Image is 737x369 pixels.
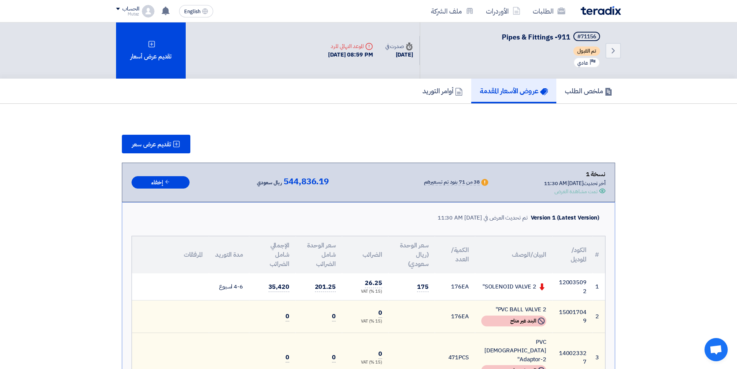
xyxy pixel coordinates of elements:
div: #71156 [577,34,596,39]
span: 0 [332,353,336,362]
span: 26.25 [365,278,382,288]
span: 175 [417,282,429,292]
td: 1 [593,273,605,300]
a: عروض الأسعار المقدمة [471,79,556,103]
h5: عروض الأسعار المقدمة [480,86,548,95]
th: الكمية/العدد [435,236,475,273]
div: 38 من 71 بنود تم تسعيرهم [424,179,480,185]
a: أوامر التوريد [414,79,471,103]
button: إخفاء [132,176,190,189]
div: PVC BALL VALVE 2" [481,305,546,314]
span: English [184,9,200,14]
th: الضرائب [342,236,388,273]
div: Mutaz [116,12,139,16]
span: Pipes & Fittings -911 [502,32,570,42]
a: ملخص الطلب [556,79,621,103]
a: ملف الشركة [425,2,480,20]
h5: أوامر التوريد [422,86,463,95]
a: الأوردرات [480,2,527,20]
div: دردشة مفتوحة [705,338,728,361]
td: EA [435,273,475,300]
div: Version 1 (Latest Version) [531,213,599,222]
div: الموعد النهائي للرد [328,42,373,50]
button: تقديم عرض سعر [122,135,190,153]
span: تقديم عرض سعر [132,141,171,148]
td: 2 [593,300,605,333]
span: 201.25 [315,282,336,292]
div: الحساب [122,6,139,12]
span: 0 [286,312,289,321]
td: 120035092 [552,273,593,300]
div: تمت مشاهدة العرض [554,187,598,196]
span: عادي [577,59,588,67]
span: 35,420 [268,282,289,292]
img: profile_test.png [142,5,154,17]
th: البيان/الوصف [475,236,552,273]
span: 176 [451,312,462,321]
h5: ملخص الطلب [565,86,612,95]
span: 0 [378,308,382,318]
span: 0 [286,353,289,362]
div: تقديم عرض أسعار [116,22,186,79]
th: # [593,236,605,273]
th: الكود/الموديل [552,236,593,273]
div: صدرت في [385,42,413,50]
div: البند غير متاح [481,316,546,326]
span: 0 [332,312,336,321]
span: 176 [451,282,462,291]
span: ريال سعودي [257,178,282,187]
span: 471 [448,353,459,362]
div: أخر تحديث [DATE] 11:30 AM [544,179,605,187]
a: الطلبات [527,2,571,20]
th: مدة التوريد [209,236,249,273]
span: 544,836.19 [284,177,329,186]
div: (15 %) VAT [348,359,382,366]
span: 0 [378,349,382,359]
th: سعر الوحدة (ريال سعودي) [388,236,435,273]
th: الإجمالي شامل الضرائب [249,236,296,273]
button: English [179,5,213,17]
td: EA [435,300,475,333]
div: [DATE] [385,50,413,59]
div: [DATE] 08:59 PM [328,50,373,59]
th: سعر الوحدة شامل الضرائب [296,236,342,273]
th: المرفقات [132,236,209,273]
div: (15 %) VAT [348,318,382,325]
td: 150017049 [552,300,593,333]
img: Teradix logo [581,6,621,15]
div: نسخة 1 [544,169,605,179]
span: تم القبول [573,46,600,56]
div: PVC [DEMOGRAPHIC_DATA] Adaptor-2" [481,338,546,364]
div: SOLENOID VALVE 2" [481,282,546,291]
div: (15 %) VAT [348,288,382,295]
div: تم تحديث العرض في [DATE] 11:30 AM [438,213,528,222]
h5: Pipes & Fittings -911 [502,32,602,43]
td: 4-6 اسبوع [209,273,249,300]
